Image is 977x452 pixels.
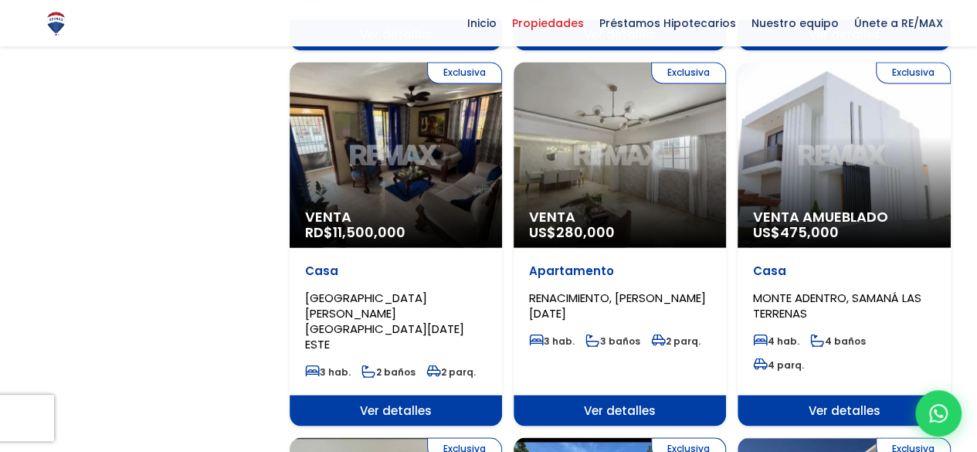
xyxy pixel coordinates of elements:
[753,289,921,321] span: MONTE ADENTRO, SAMANÁ LAS TERRENAS
[305,222,405,241] span: RD$
[427,62,502,83] span: Exclusiva
[514,395,726,426] span: Ver detalles
[305,289,464,352] span: [GEOGRAPHIC_DATA][PERSON_NAME][GEOGRAPHIC_DATA][DATE] ESTE
[504,12,592,35] span: Propiedades
[290,62,502,426] a: Exclusiva Venta RD$11,500,000 Casa [GEOGRAPHIC_DATA][PERSON_NAME][GEOGRAPHIC_DATA][DATE] ESTE 3 h...
[305,365,351,378] span: 3 hab.
[529,209,711,224] span: Venta
[753,209,935,224] span: Venta Amueblado
[753,334,799,347] span: 4 hab.
[529,289,706,321] span: RENACIMIENTO, [PERSON_NAME][DATE]
[529,334,575,347] span: 3 hab.
[290,395,502,426] span: Ver detalles
[514,62,726,426] a: Exclusiva Venta US$280,000 Apartamento RENACIMIENTO, [PERSON_NAME][DATE] 3 hab. 3 baños 2 parq. V...
[846,12,951,35] span: Únete a RE/MAX
[651,334,701,347] span: 2 parq.
[876,62,951,83] span: Exclusiva
[651,62,726,83] span: Exclusiva
[810,334,866,347] span: 4 baños
[753,358,804,371] span: 4 parq.
[556,222,615,241] span: 280,000
[361,365,416,378] span: 2 baños
[592,12,744,35] span: Préstamos Hipotecarios
[426,365,476,378] span: 2 parq.
[305,209,487,224] span: Venta
[780,222,839,241] span: 475,000
[42,10,70,37] img: Logo de REMAX
[744,12,846,35] span: Nuestro equipo
[585,334,640,347] span: 3 baños
[738,62,950,426] a: Exclusiva Venta Amueblado US$475,000 Casa MONTE ADENTRO, SAMANÁ LAS TERRENAS 4 hab. 4 baños 4 par...
[529,263,711,278] p: Apartamento
[753,263,935,278] p: Casa
[460,12,504,35] span: Inicio
[738,395,950,426] span: Ver detalles
[529,222,615,241] span: US$
[333,222,405,241] span: 11,500,000
[753,222,839,241] span: US$
[305,263,487,278] p: Casa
